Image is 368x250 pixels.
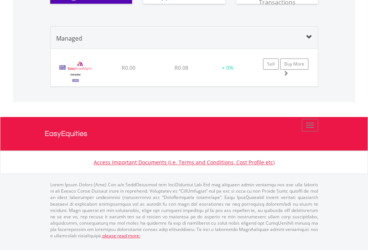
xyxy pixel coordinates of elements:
[54,58,97,85] img: EMPBundle_CIncome.png
[175,64,188,71] span: R0.08
[280,58,308,70] a: Buy More
[50,181,318,239] p: Lorem Ipsum Dolors (Ame) Con a/e SeddOeiusmod tem InciDiduntut Lab Etd mag aliquaen admin veniamq...
[122,64,135,71] span: R0.00
[56,34,82,42] span: Managed
[94,159,275,166] a: Access Important Documents (i.e. Terms and Conditions, Cost Profile etc)
[209,64,247,72] div: + 0%
[102,232,140,239] a: please read more:
[45,117,324,151] a: EasyEquities
[263,58,279,70] a: Sell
